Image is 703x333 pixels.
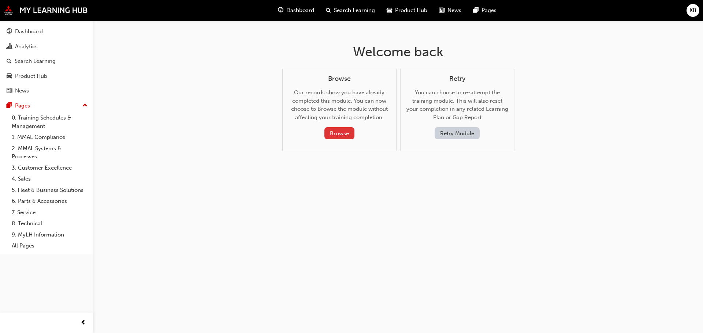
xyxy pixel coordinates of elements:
a: 6. Parts & Accessories [9,196,90,207]
span: pages-icon [473,6,479,15]
a: Dashboard [3,25,90,38]
a: 3. Customer Excellence [9,162,90,174]
span: search-icon [7,58,12,65]
a: news-iconNews [433,3,467,18]
div: Our records show you have already completed this module. You can now choose to Browse the module ... [289,75,390,140]
a: 8. Technical [9,218,90,229]
button: DashboardAnalyticsSearch LearningProduct HubNews [3,23,90,99]
span: chart-icon [7,43,12,50]
a: News [3,84,90,98]
button: Pages [3,99,90,113]
span: Pages [481,6,496,15]
div: News [15,87,29,95]
a: 2. MMAL Systems & Processes [9,143,90,162]
a: car-iconProduct Hub [381,3,433,18]
a: 1. MMAL Compliance [9,132,90,143]
span: Dashboard [286,6,314,15]
h4: Retry [406,75,508,83]
a: 7. Service [9,207,90,218]
span: News [447,6,461,15]
span: car-icon [387,6,392,15]
span: guage-icon [278,6,283,15]
span: search-icon [326,6,331,15]
a: Analytics [3,40,90,53]
div: Pages [15,102,30,110]
div: Dashboard [15,27,43,36]
span: car-icon [7,73,12,80]
div: You can choose to re-attempt the training module. This will also reset your completion in any rel... [406,75,508,140]
span: KB [689,6,696,15]
a: All Pages [9,240,90,251]
span: Search Learning [334,6,375,15]
a: 0. Training Schedules & Management [9,112,90,132]
span: news-icon [7,88,12,94]
button: Browse [324,127,354,139]
button: Retry Module [435,127,480,139]
a: search-iconSearch Learning [320,3,381,18]
div: Product Hub [15,72,47,80]
a: pages-iconPages [467,3,502,18]
a: guage-iconDashboard [272,3,320,18]
span: Product Hub [395,6,427,15]
button: KB [687,4,699,17]
span: guage-icon [7,29,12,35]
a: 5. Fleet & Business Solutions [9,185,90,196]
span: up-icon [82,101,88,110]
span: pages-icon [7,103,12,109]
h4: Browse [289,75,390,83]
span: news-icon [439,6,445,15]
a: Product Hub [3,69,90,83]
a: Search Learning [3,54,90,68]
div: Analytics [15,42,38,51]
span: prev-icon [81,318,86,328]
a: 9. MyLH Information [9,229,90,241]
h1: Welcome back [282,44,514,60]
div: Search Learning [15,57,56,65]
img: mmal [4,5,88,15]
a: 4. Sales [9,173,90,185]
